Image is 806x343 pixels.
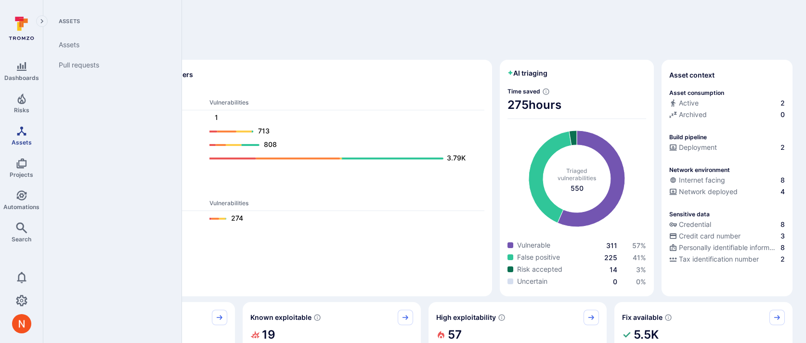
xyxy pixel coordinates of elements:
[780,231,785,241] span: 3
[669,110,707,119] div: Archived
[4,74,39,81] span: Dashboards
[231,214,243,222] text: 274
[669,243,779,252] div: Personally identifiable information (PII)
[780,187,785,197] span: 4
[558,167,596,182] span: Triaged vulnerabilities
[51,55,170,75] a: Pull requests
[669,175,725,185] div: Internet facing
[669,187,738,197] div: Network deployed
[669,220,785,231] div: Evidence indicative of handling user or service credentials
[507,88,540,95] span: Time saved
[669,220,711,229] div: Credential
[679,98,699,108] span: Active
[780,98,785,108] span: 2
[604,253,617,262] span: 225
[780,220,785,229] span: 8
[517,252,560,262] span: False positive
[669,143,717,152] div: Deployment
[209,199,484,211] th: Vulnerabilities
[517,264,562,274] span: Risk accepted
[669,110,785,121] div: Code repository is archived
[57,40,793,54] span: Discover
[632,241,646,250] span: 57 %
[606,241,617,250] a: 311
[669,243,785,252] a: Personally identifiable information (PII)8
[571,184,584,193] span: total
[669,98,699,108] div: Active
[780,143,785,152] span: 2
[498,314,506,321] svg: EPSS score ≥ 0.7
[636,277,646,286] span: 0 %
[669,133,707,141] p: Build pipeline
[542,88,550,95] svg: Estimated based on an average time of 30 mins needed to triage each vulnerability
[610,265,617,274] a: 14
[517,240,550,250] span: Vulnerable
[436,313,496,322] span: High exploitability
[669,231,785,241] a: Credit card number3
[12,139,32,146] span: Assets
[209,126,475,137] a: 713
[209,98,484,110] th: Vulnerabilities
[209,213,475,224] a: 274
[669,89,724,96] p: Asset consumption
[250,313,312,322] span: Known exploitable
[669,110,785,119] a: Archived0
[636,265,646,274] span: 3 %
[258,127,270,135] text: 713
[264,140,277,148] text: 808
[65,188,484,195] span: Ops scanners
[36,15,48,27] button: Expand navigation menu
[664,314,672,321] svg: Vulnerabilities with fix available
[209,139,475,151] a: 808
[517,277,547,286] span: Uncertain
[669,243,785,254] div: Evidence indicative of processing personally identifiable information
[669,211,710,218] p: Sensitive data
[209,153,475,164] a: 3.79K
[679,143,717,152] span: Deployment
[679,220,711,229] span: Credential
[669,231,785,243] div: Evidence indicative of processing credit card numbers
[51,17,170,25] span: Assets
[209,112,475,124] a: 1
[447,154,466,162] text: 3.79K
[669,254,785,266] div: Evidence indicative of processing tax identification numbers
[636,277,646,286] a: 0%
[669,166,730,173] p: Network environment
[215,113,218,121] text: 1
[633,253,646,262] a: 41%
[12,314,31,333] div: Neeren Patki
[613,277,617,286] a: 0
[14,106,29,114] span: Risks
[669,70,715,80] span: Asset context
[669,143,785,152] a: Deployment2
[669,187,785,198] div: Evidence that the asset is packaged and deployed somewhere
[669,98,785,110] div: Commits seen in the last 180 days
[669,175,785,185] a: Internet facing8
[679,187,738,197] span: Network deployed
[669,254,785,264] a: Tax identification number2
[313,314,321,321] svg: Confirmed exploitable by KEV
[669,254,759,264] div: Tax identification number
[669,143,785,154] div: Configured deployment pipeline
[679,243,779,252] span: Personally identifiable information (PII)
[669,175,785,187] div: Evidence that an asset is internet facing
[780,175,785,185] span: 8
[3,203,39,211] span: Automations
[633,253,646,262] span: 41 %
[679,231,741,241] span: Credit card number
[39,17,45,26] i: Expand navigation menu
[669,98,785,108] a: Active2
[679,110,707,119] span: Archived
[507,97,646,113] span: 275 hours
[669,231,741,241] div: Credit card number
[12,236,31,243] span: Search
[780,243,785,252] span: 8
[10,171,33,178] span: Projects
[12,314,31,333] img: ACg8ocIprwjrgDQnDsNSk9Ghn5p5-B8DpAKWoJ5Gi9syOE4K59tr4Q=s96-c
[780,254,785,264] span: 2
[636,265,646,274] a: 3%
[679,254,759,264] span: Tax identification number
